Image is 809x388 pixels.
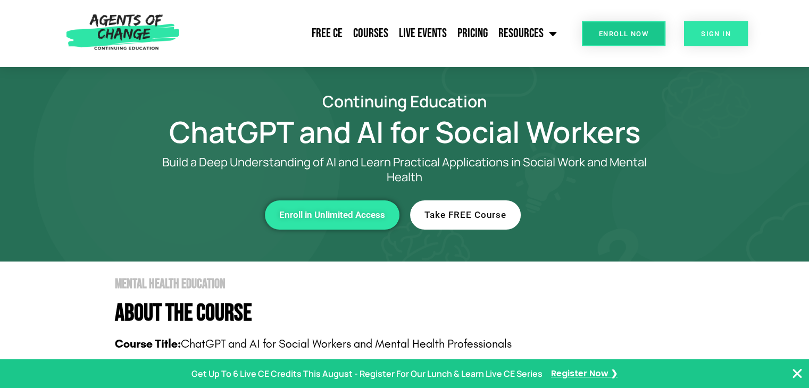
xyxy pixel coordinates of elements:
[684,21,748,46] a: SIGN IN
[493,20,562,47] a: Resources
[265,200,399,230] a: Enroll in Unlimited Access
[424,210,506,220] span: Take FREE Course
[410,200,521,230] a: Take FREE Course
[394,20,452,47] a: Live Events
[279,210,385,220] span: Enroll in Unlimited Access
[115,336,708,352] p: ChatGPT and AI for Social Workers and Mental Health Professionals
[102,94,708,109] h2: Continuing Education
[115,277,708,291] h2: Mental Health Education
[306,20,348,47] a: Free CE
[701,30,731,37] span: SIGN IN
[791,367,804,380] button: Close Banner
[599,30,648,37] span: Enroll Now
[115,337,181,351] b: Course Title:
[452,20,493,47] a: Pricing
[191,366,543,382] p: Get Up To 6 Live CE Credits This August - Register For Our Lunch & Learn Live CE Series
[551,366,618,382] a: Register Now ❯
[348,20,394,47] a: Courses
[115,301,708,325] h4: About The Course
[185,20,562,47] nav: Menu
[102,120,708,144] h1: ChatGPT and AI for Social Workers
[144,155,665,184] p: Build a Deep Understanding of AI and Learn Practical Applications in Social Work and Mental Health
[582,21,665,46] a: Enroll Now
